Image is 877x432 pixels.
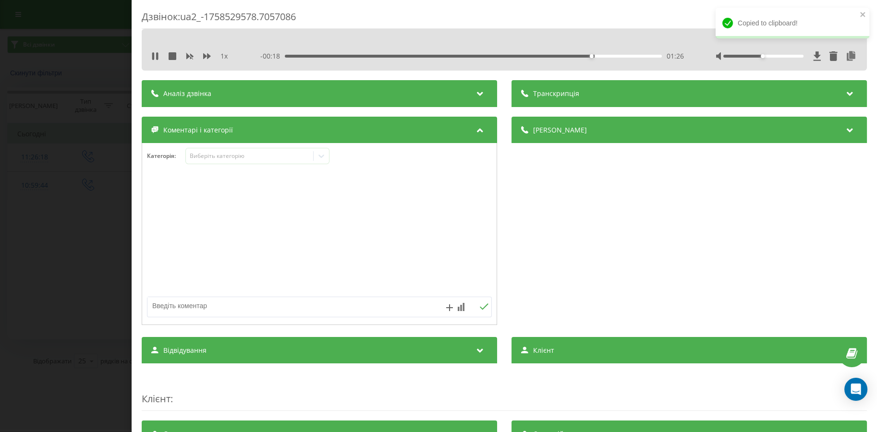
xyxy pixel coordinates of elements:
[533,89,579,98] span: Транскрипція
[142,392,171,405] span: Клієнт
[163,89,211,98] span: Аналіз дзвінка
[844,378,867,401] div: Open Intercom Messenger
[142,373,867,411] div: :
[533,125,587,135] span: [PERSON_NAME]
[667,51,684,61] span: 01:26
[533,346,554,355] span: Клієнт
[147,153,185,159] h4: Категорія :
[590,54,594,58] div: Accessibility label
[163,125,233,135] span: Коментарі і категорії
[761,54,765,58] div: Accessibility label
[220,51,228,61] span: 1 x
[716,8,869,38] div: Copied to clipboard!
[260,51,285,61] span: - 00:18
[163,346,207,355] span: Відвідування
[860,11,866,20] button: close
[189,152,309,160] div: Виберіть категорію
[142,10,867,29] div: Дзвінок : ua2_-1758529578.7057086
